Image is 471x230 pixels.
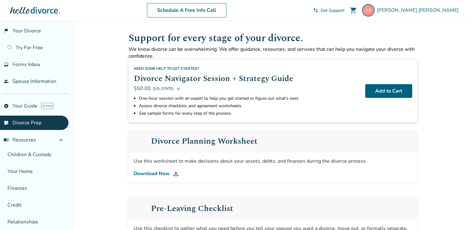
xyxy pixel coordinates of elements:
[134,66,199,71] span: Need some help to get started?
[134,72,360,85] h2: Divorce Navigator Session + Strategy Guide
[4,28,9,33] span: flag_2
[365,84,412,98] button: Add to Cart
[153,85,181,92] button: [US_STATE]
[350,7,357,14] span: shopping_cart
[139,110,360,117] li: See sample forms for every step of the process.
[41,103,53,109] span: AI beta
[139,95,360,102] li: One-hour session with an expert to help you get started or figure out what's next.
[134,157,412,165] div: Use this worksheet to make decisions about your assets, debts, and finances during the divorce pr...
[377,7,461,14] span: [PERSON_NAME] [PERSON_NAME]
[129,46,417,60] p: We know divorce can be overwhelming. We offer guidance, resources, and services that can help you...
[321,7,345,13] span: Get Support
[4,62,9,67] span: inbox
[57,136,65,144] span: expand_less
[134,85,151,92] span: $50.00
[172,170,180,177] img: DL
[151,137,257,145] h2: Divorce Planning Worksheet
[134,135,146,147] img: Pre-Leaving Checklist
[4,137,9,142] span: menu_book
[134,202,146,215] img: Pre-Leaving Checklist
[362,4,374,17] img: callmevan@yahoo.com
[139,102,360,110] li: Access divorce checklists and agreement worksheets.
[12,61,40,68] span: Forms Inbox
[313,7,345,13] a: phone_in_talkGet Support
[4,137,36,143] span: Resources
[134,170,412,177] a: Download Now
[129,31,417,46] h1: Support for every stage of your divorce.
[440,200,471,230] iframe: Chat Widget
[313,8,318,13] span: phone_in_talk
[147,3,226,17] a: Schedule A Free Info Call
[151,204,233,213] h2: Pre-Leaving Checklist
[153,85,173,92] span: [US_STATE]
[4,103,9,108] span: explore
[4,120,9,125] span: list_alt_check
[4,79,9,84] span: people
